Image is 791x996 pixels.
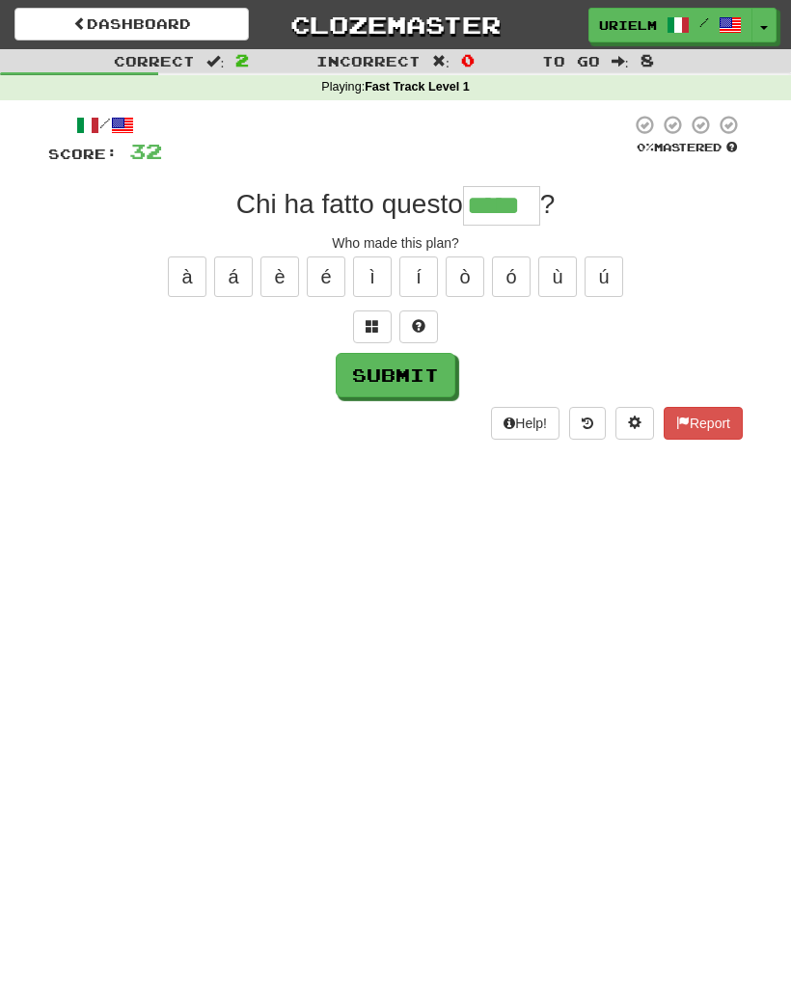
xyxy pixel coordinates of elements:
span: 32 [129,139,162,163]
span: / [699,15,709,29]
a: Urielm / [588,8,752,42]
div: / [48,114,162,138]
span: 8 [641,50,654,69]
span: Incorrect [316,53,421,69]
div: Mastered [631,140,743,155]
strong: Fast Track Level 1 [365,80,470,94]
button: ú [585,256,623,297]
button: Help! [491,407,559,440]
button: Report [664,407,743,440]
span: : [612,54,629,67]
a: Dashboard [14,8,249,40]
button: ò [446,256,484,297]
span: ? [540,189,556,219]
button: ó [492,256,531,297]
button: Single letter hint - you only get 1 per sentence and score half the points! alt+h [399,310,438,343]
span: 2 [235,50,249,69]
button: Round history (alt+y) [569,407,606,440]
span: : [206,54,224,67]
span: Urielm [599,16,657,34]
span: 0 % [637,141,654,153]
button: è [260,256,299,297]
span: Score: [48,146,118,162]
button: ù [538,256,577,297]
button: ì [353,256,392,297]
a: Clozemaster [278,8,512,41]
button: é [307,256,345,297]
button: Switch sentence to multiple choice alt+p [353,310,392,343]
button: Submit [336,353,455,397]
button: á [214,256,253,297]
button: à [168,256,206,297]
button: í [399,256,438,297]
span: Chi ha fatto questo [236,189,463,219]
span: Correct [114,53,195,69]
span: 0 [461,50,475,69]
span: : [432,54,450,67]
div: Who made this plan? [48,233,743,253]
span: To go [542,53,600,69]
